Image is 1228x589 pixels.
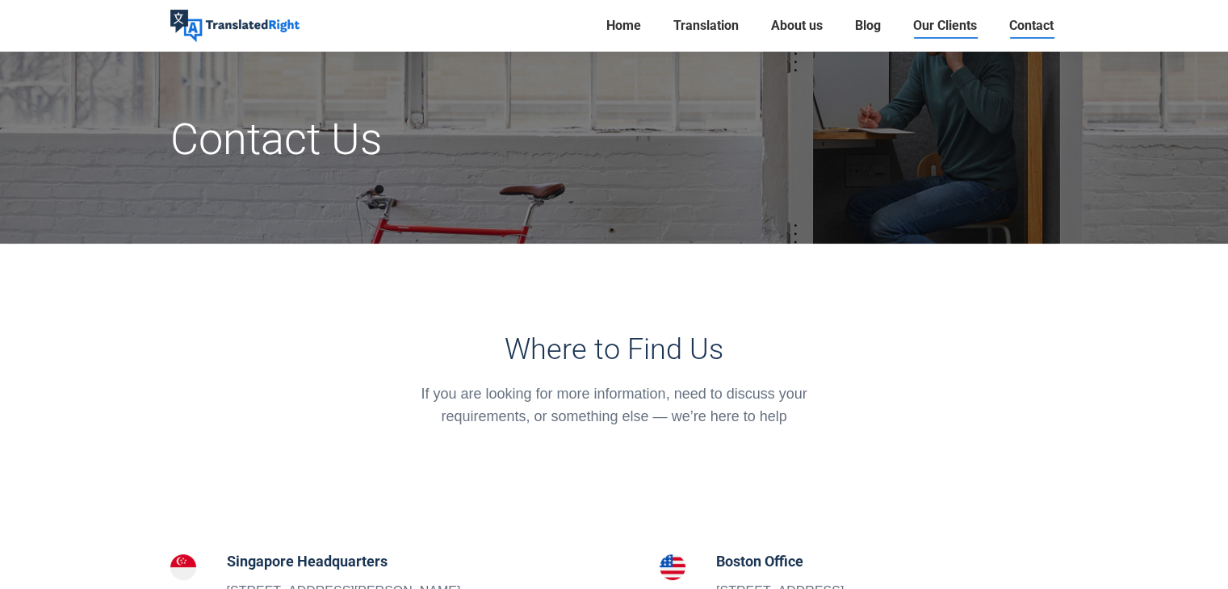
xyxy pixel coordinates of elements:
span: Translation [673,18,739,34]
a: Our Clients [908,15,982,37]
h5: Singapore Headquarters [227,550,461,573]
span: Blog [855,18,881,34]
a: Home [601,15,646,37]
img: Translated Right [170,10,300,42]
h3: Where to Find Us [398,332,830,366]
img: Singapore Headquarters [170,554,196,580]
div: If you are looking for more information, need to discuss your requirements, or something else — w... [398,382,830,428]
span: About us [771,18,823,34]
h5: Boston Office [716,550,844,573]
span: Home [606,18,641,34]
h1: Contact Us [170,113,754,166]
span: Our Clients [913,18,977,34]
span: Contact [1009,18,1054,34]
a: Contact [1004,15,1058,37]
img: Boston Office [660,554,685,580]
a: Translation [668,15,744,37]
a: About us [766,15,828,37]
a: Blog [850,15,886,37]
